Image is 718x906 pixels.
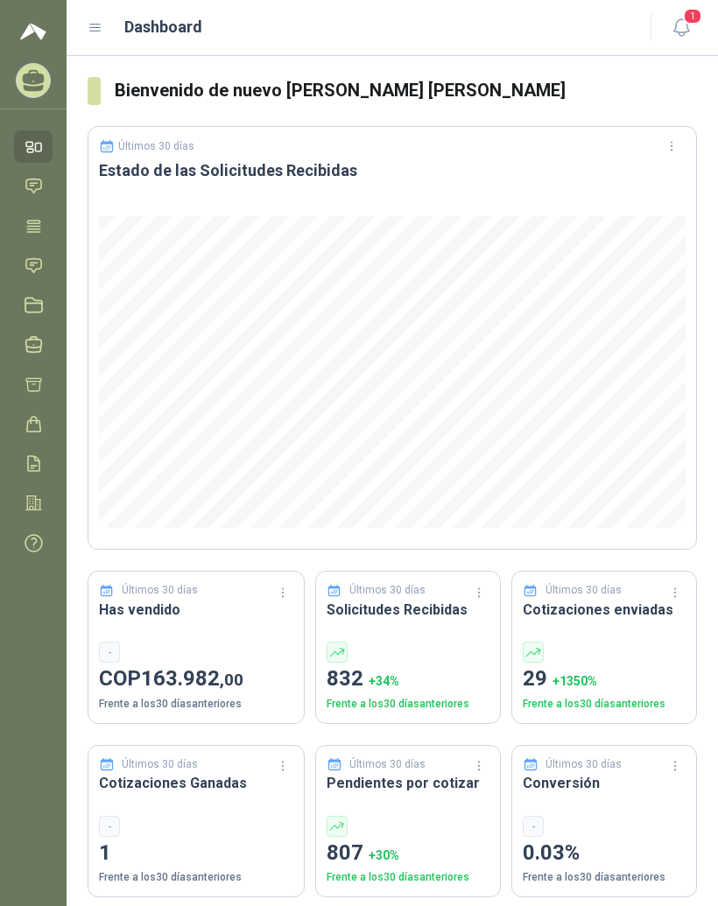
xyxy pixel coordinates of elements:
h3: Conversión [523,772,686,794]
p: Frente a los 30 días anteriores [99,696,293,713]
h1: Dashboard [124,15,202,39]
p: Últimos 30 días [546,582,622,599]
p: 807 [327,837,489,870]
p: Últimos 30 días [118,140,194,152]
div: - [99,642,120,663]
img: Logo peakr [20,21,46,42]
h3: Cotizaciones Ganadas [99,772,293,794]
p: Últimos 30 días [122,756,198,773]
span: 1 [683,8,702,25]
div: - [99,816,120,837]
p: 29 [523,663,686,696]
span: + 1350 % [553,674,597,688]
p: Frente a los 30 días anteriores [99,869,293,886]
h3: Bienvenido de nuevo [PERSON_NAME] [PERSON_NAME] [115,77,697,104]
p: Últimos 30 días [546,756,622,773]
h3: Estado de las Solicitudes Recibidas [99,160,686,181]
p: Últimos 30 días [349,582,426,599]
span: 163.982 [141,666,243,691]
p: Frente a los 30 días anteriores [327,696,489,713]
span: ,00 [220,670,243,690]
p: COP [99,663,293,696]
p: Frente a los 30 días anteriores [327,869,489,886]
p: 0.03% [523,837,686,870]
div: - [523,816,544,837]
h3: Pendientes por cotizar [327,772,489,794]
p: Frente a los 30 días anteriores [523,696,686,713]
span: + 30 % [369,848,399,862]
button: 1 [665,12,697,44]
p: Últimos 30 días [349,756,426,773]
p: 1 [99,837,293,870]
p: Frente a los 30 días anteriores [523,869,686,886]
p: Últimos 30 días [122,582,198,599]
p: 832 [327,663,489,696]
h3: Cotizaciones enviadas [523,599,686,621]
h3: Solicitudes Recibidas [327,599,489,621]
span: + 34 % [369,674,399,688]
h3: Has vendido [99,599,293,621]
